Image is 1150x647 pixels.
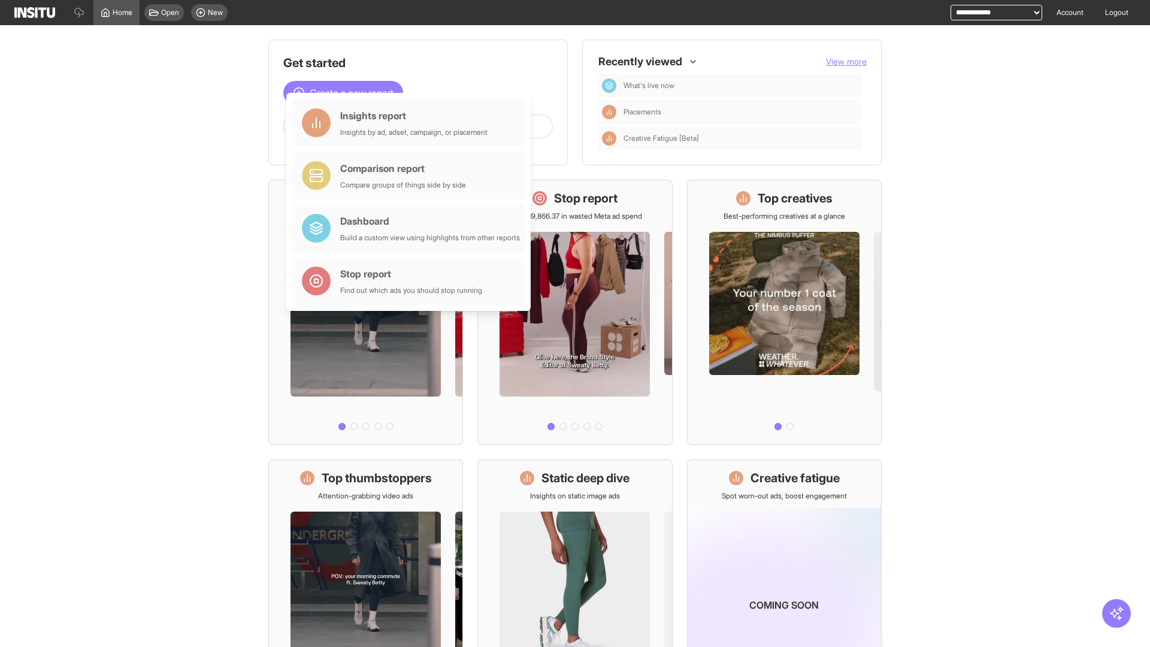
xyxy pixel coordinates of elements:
span: Create a new report [310,86,394,100]
div: Insights [602,105,616,119]
span: Creative Fatigue [Beta] [624,134,699,143]
button: Create a new report [283,81,403,105]
span: New [208,8,223,17]
div: Build a custom view using highlights from other reports [340,233,520,243]
div: Dashboard [602,78,616,93]
span: Placements [624,107,661,117]
h1: Static deep dive [541,470,630,486]
div: Insights report [340,108,488,123]
span: Creative Fatigue [Beta] [624,134,857,143]
div: Stop report [340,267,482,281]
a: Stop reportSave £19,866.37 in wasted Meta ad spend [477,180,672,445]
a: Top creativesBest-performing creatives at a glance [687,180,882,445]
span: Home [113,8,132,17]
span: Placements [624,107,857,117]
h1: Get started [283,55,553,71]
h1: Stop report [554,190,618,207]
img: Logo [14,7,55,18]
h1: Top creatives [758,190,833,207]
a: What's live nowSee all active ads instantly [268,180,463,445]
span: Open [161,8,179,17]
p: Save £19,866.37 in wasted Meta ad spend [507,211,642,221]
p: Best-performing creatives at a glance [724,211,845,221]
button: View more [826,56,867,68]
span: What's live now [624,81,674,90]
p: Insights on static image ads [530,491,620,501]
div: Insights by ad, adset, campaign, or placement [340,128,488,137]
div: Compare groups of things side by side [340,180,466,190]
span: What's live now [624,81,857,90]
h1: Top thumbstoppers [322,470,432,486]
div: Find out which ads you should stop running [340,286,482,295]
p: Attention-grabbing video ads [318,491,413,501]
div: Comparison report [340,161,466,176]
div: Insights [602,131,616,146]
div: Dashboard [340,214,520,228]
span: View more [826,56,867,66]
